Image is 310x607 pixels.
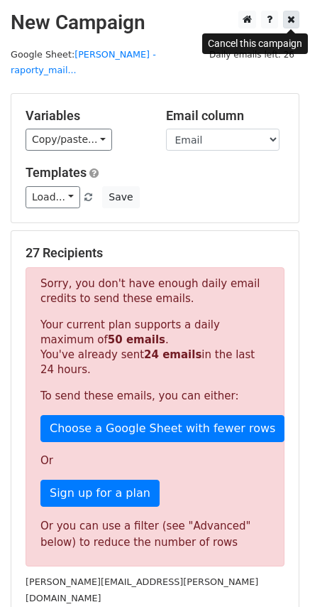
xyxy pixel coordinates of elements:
[26,576,258,603] small: [PERSON_NAME][EMAIL_ADDRESS][PERSON_NAME][DOMAIN_NAME]
[102,186,139,208] button: Save
[11,49,156,76] a: [PERSON_NAME] - raporty_mail...
[11,49,156,76] small: Google Sheet:
[26,165,87,180] a: Templates
[26,129,112,151] a: Copy/paste...
[166,108,285,124] h5: Email column
[26,245,284,261] h5: 27 Recipients
[239,539,310,607] iframe: Chat Widget
[40,318,270,377] p: Your current plan supports a daily maximum of . You've already sent in the last 24 hours.
[40,480,160,507] a: Sign up for a plan
[40,276,270,306] p: Sorry, you don't have enough daily email credits to send these emails.
[26,186,80,208] a: Load...
[26,108,145,124] h5: Variables
[202,33,308,54] div: Cancel this campaign
[144,348,201,361] strong: 24 emails
[108,333,165,346] strong: 50 emails
[40,453,270,468] p: Or
[40,518,270,550] div: Or you can use a filter (see "Advanced" below) to reduce the number of rows
[11,11,299,35] h2: New Campaign
[40,389,270,404] p: To send these emails, you can either:
[40,415,284,442] a: Choose a Google Sheet with fewer rows
[204,49,299,60] a: Daily emails left: 26
[239,539,310,607] div: Widżet czatu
